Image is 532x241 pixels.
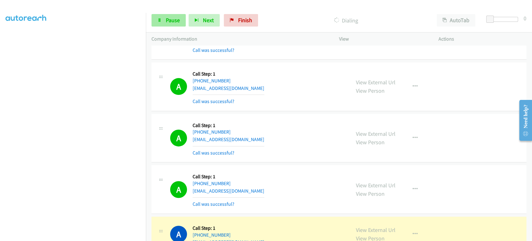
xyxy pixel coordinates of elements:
[151,35,328,43] p: Company Information
[151,14,186,27] a: Pause
[170,181,187,198] h1: A
[193,180,231,186] a: [PHONE_NUMBER]
[489,17,518,22] div: Delay between calls (in seconds)
[193,174,264,180] h5: Call Step: 1
[193,188,264,194] a: [EMAIL_ADDRESS][DOMAIN_NAME]
[356,182,395,189] a: View External Url
[514,96,532,145] iframe: Resource Center
[339,35,427,43] p: View
[356,130,395,137] a: View External Url
[193,122,264,129] h5: Call Step: 1
[193,201,234,207] a: Call was successful?
[224,14,258,27] a: Finish
[170,78,187,95] h1: A
[166,17,180,24] span: Pause
[193,85,264,91] a: [EMAIL_ADDRESS][DOMAIN_NAME]
[189,14,220,27] button: Next
[266,16,425,25] p: Dialing
[238,17,252,24] span: Finish
[193,225,264,231] h5: Call Step: 1
[193,129,231,135] a: [PHONE_NUMBER]
[203,17,214,24] span: Next
[356,190,385,197] a: View Person
[356,139,385,146] a: View Person
[356,226,395,234] a: View External Url
[170,130,187,146] h1: A
[524,14,526,22] div: 0
[356,79,395,86] a: View External Url
[193,47,234,53] a: Call was successful?
[437,14,475,27] button: AutoTab
[193,78,231,84] a: [PHONE_NUMBER]
[438,35,526,43] p: Actions
[356,87,385,94] a: View Person
[193,150,234,156] a: Call was successful?
[193,232,231,238] a: [PHONE_NUMBER]
[193,98,234,104] a: Call was successful?
[193,71,264,77] h5: Call Step: 1
[193,136,264,142] a: [EMAIL_ADDRESS][DOMAIN_NAME]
